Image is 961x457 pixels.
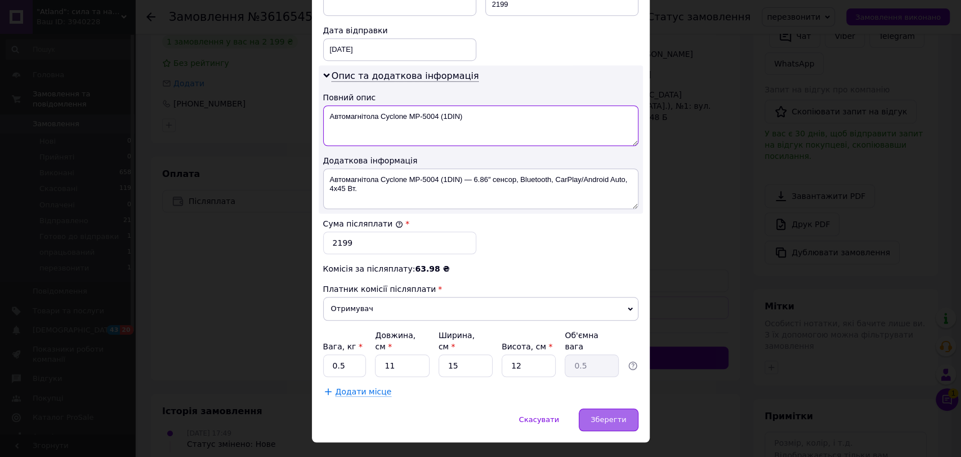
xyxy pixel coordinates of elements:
[415,264,449,273] span: 63.98 ₴
[323,92,638,103] div: Повний опис
[332,70,479,82] span: Опис та додаткова інформація
[323,342,363,351] label: Вага, кг
[323,219,403,228] label: Сума післяплати
[323,297,638,321] span: Отримувач
[375,331,415,351] label: Довжина, см
[323,285,436,294] span: Платник комісії післяплати
[323,25,476,36] div: Дата відправки
[336,387,392,397] span: Додати місце
[439,331,475,351] label: Ширина, см
[519,415,559,424] span: Скасувати
[323,155,638,166] div: Додаткова інформація
[591,415,626,424] span: Зберегти
[502,342,552,351] label: Висота, см
[565,330,619,352] div: Об'ємна вага
[323,168,638,209] textarea: Автомагнітола Cyclone MP-5004 (1DIN) — 6.86″ сенсор, Bluetooth, CarPlay/Android Auto, 4x45 Вт.
[323,105,638,146] textarea: Автомагнітола Cyclone MP-5004 (1DIN)
[323,263,638,274] div: Комісія за післяплату:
